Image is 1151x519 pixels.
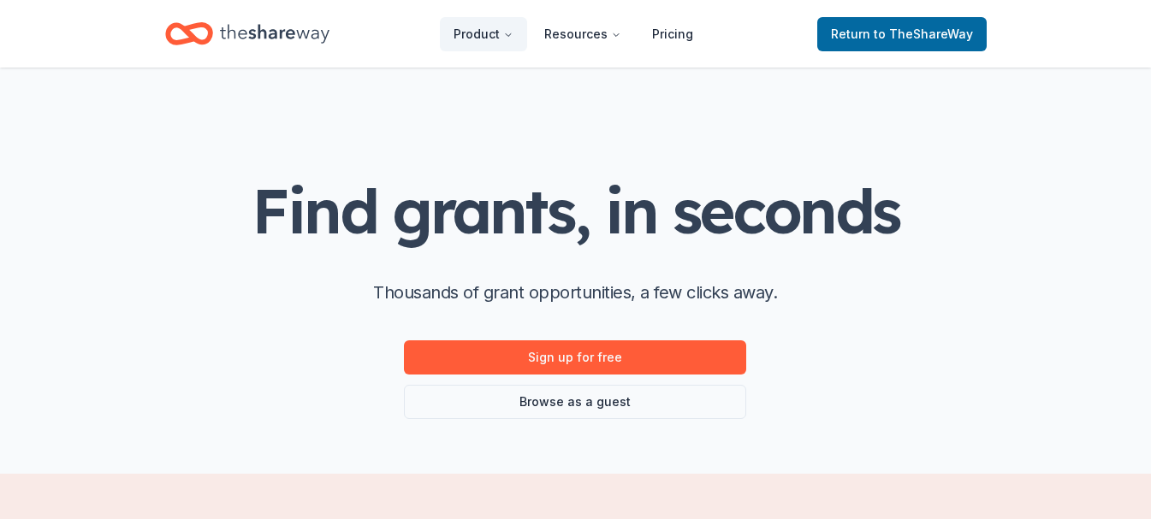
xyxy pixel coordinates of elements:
[373,279,777,306] p: Thousands of grant opportunities, a few clicks away.
[831,24,973,44] span: Return
[440,14,707,54] nav: Main
[440,17,527,51] button: Product
[252,177,899,245] h1: Find grants, in seconds
[638,17,707,51] a: Pricing
[817,17,987,51] a: Returnto TheShareWay
[165,14,329,54] a: Home
[531,17,635,51] button: Resources
[874,27,973,41] span: to TheShareWay
[404,385,746,419] a: Browse as a guest
[404,340,746,375] a: Sign up for free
